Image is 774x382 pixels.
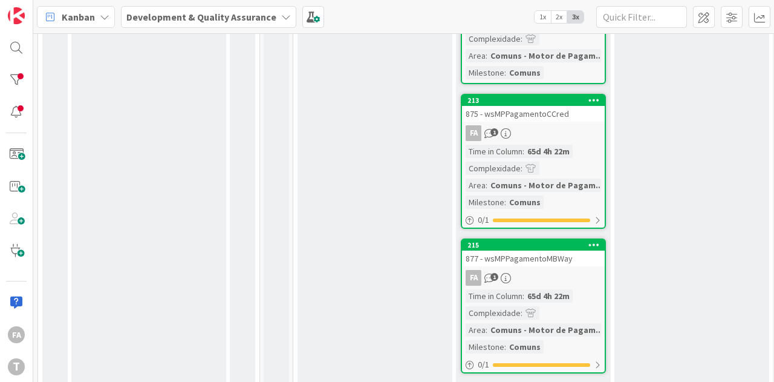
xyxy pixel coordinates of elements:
span: : [521,162,522,175]
span: 3x [567,11,584,23]
div: 213 [467,96,605,105]
div: 875 - wsMPPagamentoCCred [462,106,605,122]
div: Milestone [466,340,504,354]
div: 213 [462,95,605,106]
span: : [504,196,506,209]
span: 1 [490,273,498,281]
div: 65d 4h 22m [524,145,573,158]
div: FA [462,270,605,286]
div: 877 - wsMPPagamentoMBWay [462,251,605,266]
div: Comuns [506,66,544,79]
div: 215877 - wsMPPagamentoMBWay [462,240,605,266]
div: 0/1 [462,357,605,372]
div: Comuns [506,196,544,209]
div: Area [466,49,486,62]
div: FA [462,125,605,141]
div: Complexidade [466,32,521,45]
span: : [504,66,506,79]
span: : [504,340,506,354]
span: : [521,306,522,320]
span: : [486,323,487,337]
div: FA [466,125,481,141]
div: 65d 4h 22m [524,289,573,303]
input: Quick Filter... [596,6,687,28]
span: 1 [490,128,498,136]
div: Comuns [506,340,544,354]
div: Time in Column [466,289,522,303]
span: : [522,145,524,158]
div: 213875 - wsMPPagamentoCCred [462,95,605,122]
span: 0 / 1 [478,358,489,371]
span: Kanban [62,10,95,24]
div: FA [466,270,481,286]
span: : [522,289,524,303]
div: Milestone [466,196,504,209]
a: 213875 - wsMPPagamentoCCredFATime in Column:65d 4h 22mComplexidade:Area:Comuns - Motor de Pagam..... [461,94,606,229]
div: T [8,358,25,375]
span: 0 / 1 [478,214,489,226]
span: : [486,179,487,192]
span: 1x [535,11,551,23]
div: 215 [467,241,605,249]
div: Comuns - Motor de Pagam... [487,179,606,192]
div: FA [8,326,25,343]
a: 215877 - wsMPPagamentoMBWayFATime in Column:65d 4h 22mComplexidade:Area:Comuns - Motor de Pagam..... [461,239,606,374]
span: 2x [551,11,567,23]
div: Comuns - Motor de Pagam... [487,323,606,337]
div: Area [466,323,486,337]
div: Complexidade [466,162,521,175]
div: Comuns - Motor de Pagam... [487,49,606,62]
div: Area [466,179,486,192]
b: Development & Quality Assurance [126,11,276,23]
div: Complexidade [466,306,521,320]
div: 215 [462,240,605,251]
div: Milestone [466,66,504,79]
img: Visit kanbanzone.com [8,7,25,24]
span: : [521,32,522,45]
span: : [486,49,487,62]
div: 0/1 [462,212,605,228]
div: Time in Column [466,145,522,158]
